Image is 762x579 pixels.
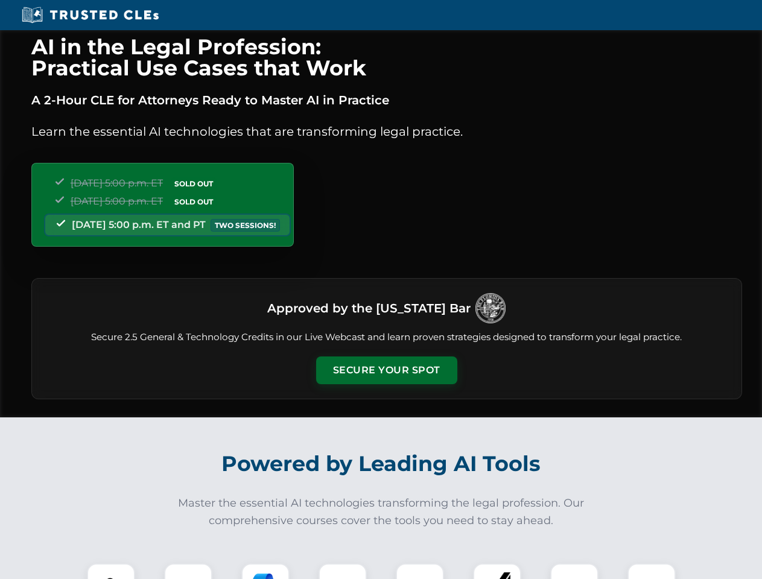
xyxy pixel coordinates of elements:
img: Logo [475,293,506,323]
p: Secure 2.5 General & Technology Credits in our Live Webcast and learn proven strategies designed ... [46,331,727,344]
h2: Powered by Leading AI Tools [47,443,716,485]
p: A 2-Hour CLE for Attorneys Ready to Master AI in Practice [31,90,742,110]
p: Master the essential AI technologies transforming the legal profession. Our comprehensive courses... [170,495,592,530]
img: Trusted CLEs [18,6,162,24]
span: SOLD OUT [170,195,217,208]
h3: Approved by the [US_STATE] Bar [267,297,471,319]
p: Learn the essential AI technologies that are transforming legal practice. [31,122,742,141]
button: Secure Your Spot [316,356,457,384]
span: [DATE] 5:00 p.m. ET [71,195,163,207]
span: SOLD OUT [170,177,217,190]
span: [DATE] 5:00 p.m. ET [71,177,163,189]
h1: AI in the Legal Profession: Practical Use Cases that Work [31,36,742,78]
